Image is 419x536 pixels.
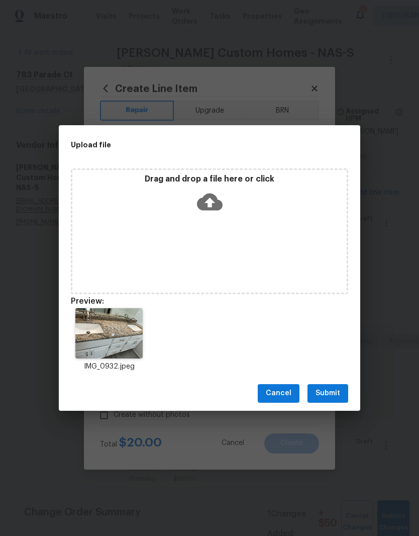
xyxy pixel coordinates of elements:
[307,384,348,403] button: Submit
[75,308,142,359] img: 9k=
[71,362,147,372] p: IMG_0932.jpeg
[258,384,299,403] button: Cancel
[71,139,303,150] h2: Upload file
[72,174,347,185] p: Drag and drop a file here or click
[316,387,340,400] span: Submit
[266,387,291,400] span: Cancel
